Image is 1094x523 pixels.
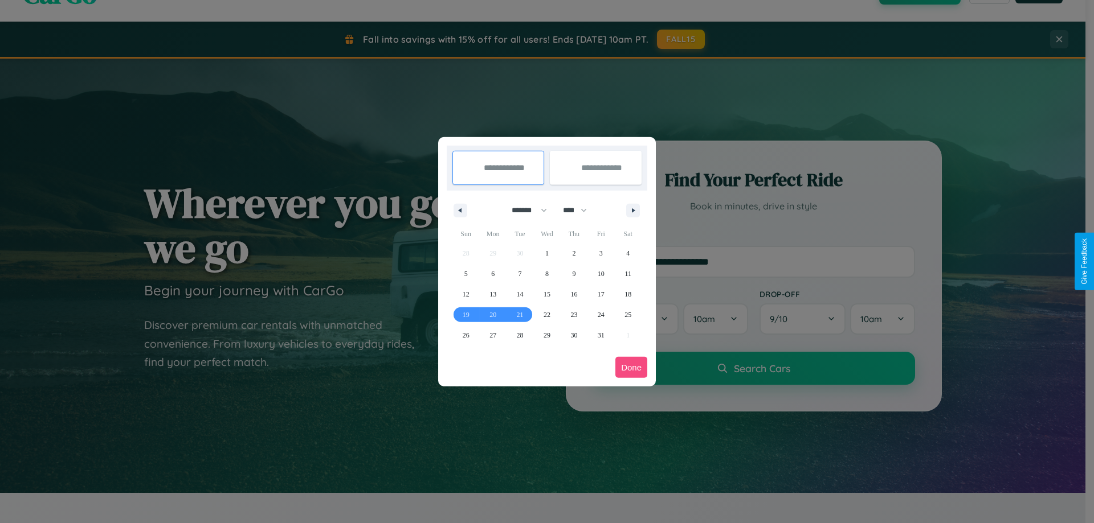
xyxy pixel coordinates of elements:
span: 5 [464,263,468,284]
button: 26 [452,325,479,345]
span: 23 [570,304,577,325]
button: 21 [507,304,533,325]
span: Sat [615,225,642,243]
button: 28 [507,325,533,345]
button: 22 [533,304,560,325]
span: 2 [572,243,575,263]
button: 30 [561,325,587,345]
span: 15 [544,284,550,304]
button: 19 [452,304,479,325]
button: 27 [479,325,506,345]
div: Give Feedback [1080,238,1088,285]
button: 23 [561,304,587,325]
button: 31 [587,325,614,345]
button: 4 [615,243,642,263]
button: 17 [587,284,614,304]
button: 29 [533,325,560,345]
span: 31 [598,325,605,345]
span: Wed [533,225,560,243]
button: 20 [479,304,506,325]
span: 1 [545,243,549,263]
span: 13 [489,284,496,304]
span: 17 [598,284,605,304]
span: 18 [624,284,631,304]
button: 5 [452,263,479,284]
span: 9 [572,263,575,284]
span: 27 [489,325,496,345]
span: 28 [517,325,524,345]
span: Fri [587,225,614,243]
span: 10 [598,263,605,284]
span: 26 [463,325,470,345]
span: 25 [624,304,631,325]
button: 1 [533,243,560,263]
span: 22 [544,304,550,325]
button: 25 [615,304,642,325]
button: 8 [533,263,560,284]
button: 7 [507,263,533,284]
span: 7 [519,263,522,284]
span: 30 [570,325,577,345]
button: 24 [587,304,614,325]
span: Tue [507,225,533,243]
span: 11 [624,263,631,284]
span: 16 [570,284,577,304]
button: 9 [561,263,587,284]
span: Thu [561,225,587,243]
button: 12 [452,284,479,304]
span: 19 [463,304,470,325]
span: Sun [452,225,479,243]
button: 13 [479,284,506,304]
button: 2 [561,243,587,263]
button: 18 [615,284,642,304]
span: 24 [598,304,605,325]
span: 20 [489,304,496,325]
span: Mon [479,225,506,243]
span: 21 [517,304,524,325]
button: 14 [507,284,533,304]
span: 29 [544,325,550,345]
span: 14 [517,284,524,304]
span: 8 [545,263,549,284]
button: 16 [561,284,587,304]
span: 4 [626,243,630,263]
button: 3 [587,243,614,263]
button: 11 [615,263,642,284]
span: 6 [491,263,495,284]
span: 12 [463,284,470,304]
span: 3 [599,243,603,263]
button: 10 [587,263,614,284]
button: 15 [533,284,560,304]
button: 6 [479,263,506,284]
button: Done [615,357,647,378]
